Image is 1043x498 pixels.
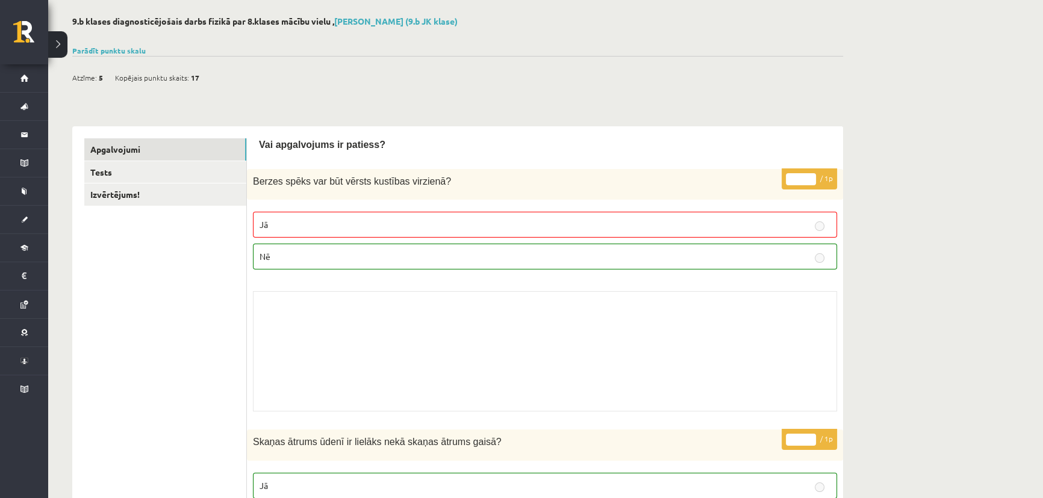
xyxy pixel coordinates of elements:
a: Tests [84,161,246,183]
a: Apgalvojumi [84,138,246,161]
span: Jā [260,219,268,230]
a: [PERSON_NAME] (9.b JK klase) [334,16,458,26]
p: / 1p [782,429,837,450]
input: Jā [815,482,824,492]
span: Kopējais punktu skaits: [115,69,189,87]
h2: 9.b klases diagnosticējošais darbs fizikā par 8.klases mācību vielu , [72,16,843,26]
span: ? [446,176,451,186]
span: 5 [99,69,103,87]
span: Nē [260,251,270,262]
span: Berzes spēks var būt vērsts kustības virzienā [253,176,446,186]
p: / 1p [782,168,837,189]
a: Izvērtējums! [84,183,246,206]
span: Vai apgalvojums ir patiess? [259,140,385,150]
a: Rīgas 1. Tālmācības vidusskola [13,21,48,51]
span: Jā [260,480,268,491]
a: Parādīt punktu skalu [72,46,146,55]
input: Nē [815,253,824,263]
span: Atzīme: [72,69,97,87]
span: Skaņas ātrums ūdenī ir lielāks nekā skaņas ātrums gaisā [253,437,496,447]
span: ? [496,437,502,447]
input: Jā [815,221,824,231]
span: 17 [191,69,199,87]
